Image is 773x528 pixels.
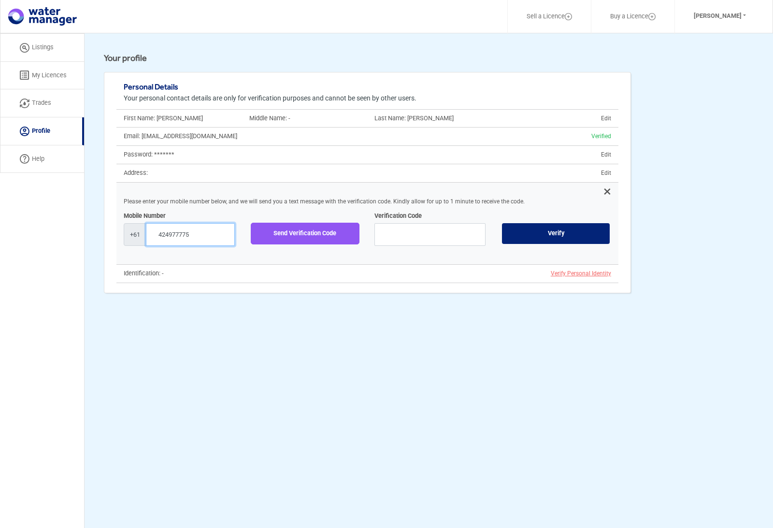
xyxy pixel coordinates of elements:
img: Layer_1.svg [648,13,656,20]
p: Your personal contact details are only for verification purposes and cannot be seen by other users. [124,95,611,101]
span: Verify Personal Identity [551,270,611,277]
div: Email: [EMAIL_ADDRESS][DOMAIN_NAME] [116,133,367,140]
div: Identification: - [116,271,367,277]
span: +61 [124,223,146,246]
img: help icon [20,154,29,164]
div: First Name: [PERSON_NAME] [116,115,242,122]
img: logo.svg [8,7,77,26]
span: Edit [367,170,618,176]
img: licenses icon [20,71,29,80]
div: Middle Name: - [242,115,368,122]
a: Sell a Licence [514,5,585,28]
div: Address: [116,170,367,176]
label: Mobile Number [124,213,166,219]
img: trade icon [20,99,29,108]
img: Layer_1.svg [565,13,572,20]
button: Verify [501,223,610,244]
h6: Your profile [104,53,147,63]
label: Verification Code [374,213,422,219]
span: Please enter your mobile number below, and we will send you a text message with the verification ... [116,199,618,205]
span: Verified [591,133,611,140]
h6: Personal Details [124,82,611,91]
img: listing icon [20,43,29,53]
span: × [116,188,618,195]
div: Last Name: [PERSON_NAME] [367,115,493,122]
span: Edit [367,152,618,158]
button: [PERSON_NAME] [681,5,759,27]
button: Send Verification Code [251,223,359,244]
img: Profile Icon [20,127,29,136]
span: Edit [594,115,611,122]
a: Buy a Licence [598,5,668,28]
